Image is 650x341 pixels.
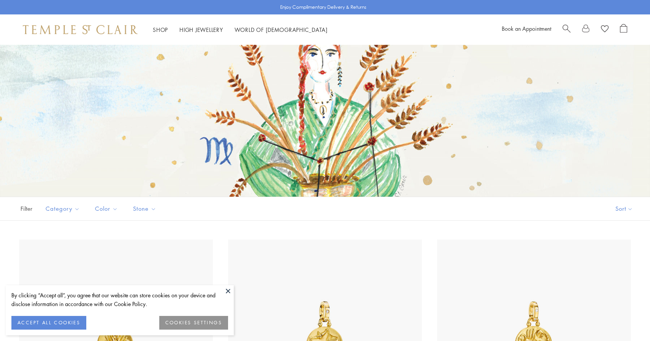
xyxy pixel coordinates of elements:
button: Category [40,200,86,217]
img: Temple St. Clair [23,25,138,34]
span: Color [91,204,124,213]
a: View Wishlist [601,24,609,35]
div: By clicking “Accept all”, you agree that our website can store cookies on your device and disclos... [11,291,228,308]
button: Color [89,200,124,217]
span: Stone [129,204,162,213]
a: High JewelleryHigh Jewellery [179,26,223,33]
nav: Main navigation [153,25,328,35]
button: COOKIES SETTINGS [159,316,228,330]
p: Enjoy Complimentary Delivery & Returns [280,3,366,11]
a: Book an Appointment [502,25,551,32]
a: ShopShop [153,26,168,33]
span: Category [42,204,86,213]
button: Show sort by [598,197,650,220]
a: World of [DEMOGRAPHIC_DATA]World of [DEMOGRAPHIC_DATA] [235,26,328,33]
a: Open Shopping Bag [620,24,627,35]
a: Search [563,24,571,35]
button: ACCEPT ALL COOKIES [11,316,86,330]
iframe: Gorgias live chat messenger [612,305,642,333]
button: Stone [127,200,162,217]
